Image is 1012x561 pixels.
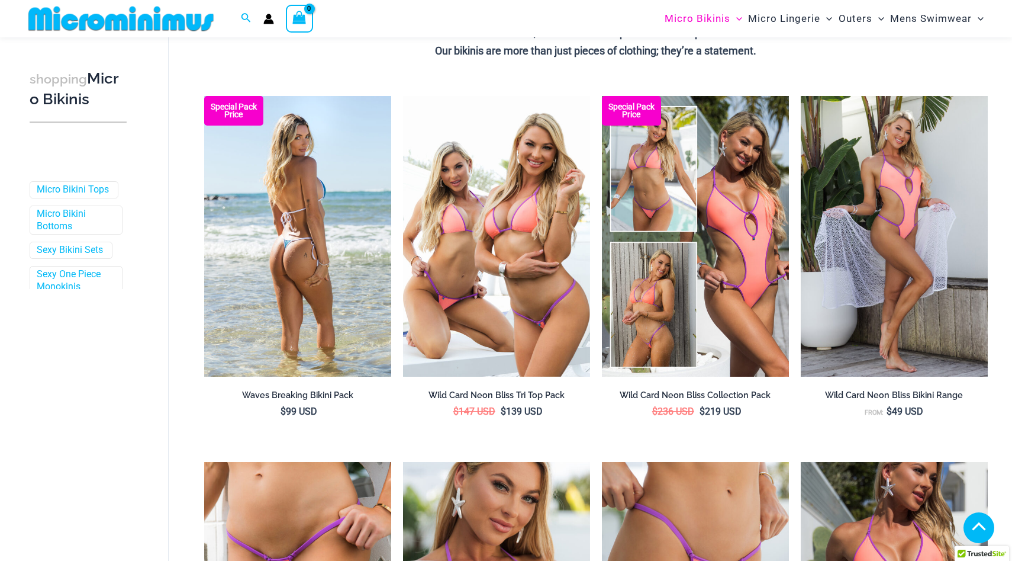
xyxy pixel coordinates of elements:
[887,406,892,417] span: $
[602,390,789,401] h2: Wild Card Neon Bliss Collection Pack
[972,4,984,34] span: Menu Toggle
[37,184,109,196] a: Micro Bikini Tops
[887,4,987,34] a: Mens SwimwearMenu ToggleMenu Toggle
[204,96,391,377] a: Waves Breaking Ocean 312 Top 456 Bottom 08 Waves Breaking Ocean 312 Top 456 Bottom 04Waves Breaki...
[652,406,658,417] span: $
[263,14,274,24] a: Account icon link
[204,103,263,118] b: Special Pack Price
[501,406,506,417] span: $
[204,390,391,405] a: Waves Breaking Bikini Pack
[801,96,988,377] a: Wild Card Neon Bliss 312 Top 01Wild Card Neon Bliss 819 One Piece St Martin 5996 Sarong 04Wild Ca...
[801,390,988,405] a: Wild Card Neon Bliss Bikini Range
[435,44,756,57] strong: Our bikinis are more than just pieces of clothing; they’re a statement.
[700,406,742,417] bdi: 219 USD
[602,96,789,377] img: Collection Pack (7)
[453,27,738,39] strong: At Microminimus, we believe in the power of self-expression.
[865,409,884,416] span: From:
[403,96,590,377] a: Wild Card Neon Bliss Tri Top PackWild Card Neon Bliss Tri Top Pack BWild Card Neon Bliss Tri Top ...
[403,96,590,377] img: Wild Card Neon Bliss Tri Top Pack
[730,4,742,34] span: Menu Toggle
[662,4,745,34] a: Micro BikinisMenu ToggleMenu Toggle
[281,406,317,417] bdi: 99 USD
[241,11,252,26] a: Search icon link
[30,72,87,86] span: shopping
[872,4,884,34] span: Menu Toggle
[453,406,459,417] span: $
[37,208,113,233] a: Micro Bikini Bottoms
[453,406,495,417] bdi: 147 USD
[660,2,988,36] nav: Site Navigation
[839,4,872,34] span: Outers
[602,103,661,118] b: Special Pack Price
[403,390,590,405] a: Wild Card Neon Bliss Tri Top Pack
[204,390,391,401] h2: Waves Breaking Bikini Pack
[281,406,286,417] span: $
[501,406,543,417] bdi: 139 USD
[30,69,127,110] h3: Micro Bikinis
[836,4,887,34] a: OutersMenu ToggleMenu Toggle
[890,4,972,34] span: Mens Swimwear
[700,406,705,417] span: $
[37,268,113,293] a: Sexy One Piece Monokinis
[602,96,789,377] a: Collection Pack (7) Collection Pack B (1)Collection Pack B (1)
[887,406,923,417] bdi: 49 USD
[652,406,694,417] bdi: 236 USD
[37,244,103,257] a: Sexy Bikini Sets
[24,5,218,32] img: MM SHOP LOGO FLAT
[602,390,789,405] a: Wild Card Neon Bliss Collection Pack
[801,390,988,401] h2: Wild Card Neon Bliss Bikini Range
[665,4,730,34] span: Micro Bikinis
[286,5,313,32] a: View Shopping Cart, empty
[748,4,820,34] span: Micro Lingerie
[801,96,988,377] img: Wild Card Neon Bliss 312 Top 01
[204,96,391,377] img: Waves Breaking Ocean 312 Top 456 Bottom 04
[403,390,590,401] h2: Wild Card Neon Bliss Tri Top Pack
[820,4,832,34] span: Menu Toggle
[745,4,835,34] a: Micro LingerieMenu ToggleMenu Toggle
